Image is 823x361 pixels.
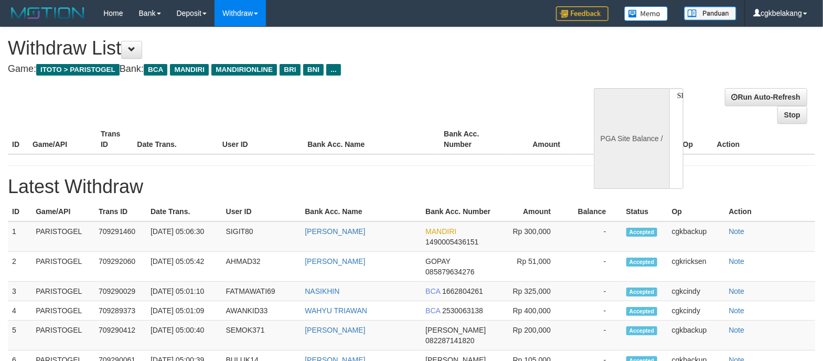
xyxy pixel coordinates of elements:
td: [DATE] 05:01:09 [146,301,222,321]
th: User ID [218,124,303,154]
td: - [567,321,622,351]
a: Note [729,227,744,236]
th: Bank Acc. Name [303,124,440,154]
span: 1490005436151 [425,238,478,246]
td: PARISTOGEL [31,221,94,252]
td: PARISTOGEL [31,301,94,321]
span: 082287141820 [425,336,474,345]
a: NASIKHIN [305,287,339,295]
a: Note [729,287,744,295]
td: - [567,221,622,252]
th: Date Trans. [133,124,218,154]
span: Accepted [626,307,658,316]
a: [PERSON_NAME] [305,326,365,334]
a: Note [729,326,744,334]
a: Note [729,257,744,266]
td: - [567,282,622,301]
th: Balance [567,202,622,221]
th: Balance [576,124,638,154]
td: Rp 200,000 [501,321,567,351]
span: BRI [280,64,300,76]
td: cgkricksen [668,252,725,282]
td: - [567,301,622,321]
a: WAHYU TRIAWAN [305,306,367,315]
td: 709289373 [94,301,146,321]
img: MOTION_logo.png [8,5,88,21]
span: Accepted [626,258,658,267]
span: MANDIRI [170,64,209,76]
td: Rp 400,000 [501,301,567,321]
span: Accepted [626,288,658,296]
span: MANDIRIONLINE [211,64,277,76]
img: Feedback.jpg [556,6,608,21]
span: Accepted [626,326,658,335]
td: cgkbackup [668,221,725,252]
th: Op [679,124,713,154]
th: Game/API [28,124,97,154]
span: [PERSON_NAME] [425,326,486,334]
span: Accepted [626,228,658,237]
td: Rp 51,000 [501,252,567,282]
a: Run Auto-Refresh [725,88,807,106]
th: Trans ID [94,202,146,221]
th: Action [713,124,815,154]
td: AHMAD32 [222,252,301,282]
th: Amount [501,202,567,221]
th: Game/API [31,202,94,221]
td: 3 [8,282,31,301]
span: 085879634276 [425,268,474,276]
div: PGA Site Balance / [594,88,669,189]
td: cgkbackup [668,321,725,351]
h1: Latest Withdraw [8,176,815,197]
td: 1 [8,221,31,252]
td: FATMAWATI69 [222,282,301,301]
span: BCA [425,287,440,295]
span: BCA [425,306,440,315]
th: Op [668,202,725,221]
img: panduan.png [684,6,736,20]
td: 5 [8,321,31,351]
th: User ID [222,202,301,221]
td: 709290412 [94,321,146,351]
td: [DATE] 05:01:10 [146,282,222,301]
td: cgkcindy [668,301,725,321]
td: cgkcindy [668,282,725,301]
td: [DATE] 05:05:42 [146,252,222,282]
span: BCA [144,64,167,76]
a: Stop [777,106,807,124]
td: 2 [8,252,31,282]
th: ID [8,202,31,221]
td: Rp 325,000 [501,282,567,301]
a: [PERSON_NAME] [305,257,365,266]
th: Amount [508,124,576,154]
img: Button%20Memo.svg [624,6,668,21]
td: Rp 300,000 [501,221,567,252]
th: Bank Acc. Number [440,124,508,154]
td: [DATE] 05:00:40 [146,321,222,351]
a: Note [729,306,744,315]
span: ITOTO > PARISTOGEL [36,64,120,76]
th: Status [622,202,668,221]
span: 1662804261 [442,287,483,295]
td: [DATE] 05:06:30 [146,221,222,252]
td: 709290029 [94,282,146,301]
span: 2530063138 [442,306,483,315]
td: PARISTOGEL [31,282,94,301]
td: 709291460 [94,221,146,252]
th: Action [724,202,815,221]
td: - [567,252,622,282]
th: ID [8,124,28,154]
th: Date Trans. [146,202,222,221]
th: Bank Acc. Number [421,202,501,221]
td: SIGIT80 [222,221,301,252]
th: Bank Acc. Name [301,202,421,221]
td: PARISTOGEL [31,252,94,282]
span: BNI [303,64,324,76]
span: ... [326,64,340,76]
th: Trans ID [97,124,133,154]
span: MANDIRI [425,227,456,236]
td: 709292060 [94,252,146,282]
td: 4 [8,301,31,321]
td: SEMOK371 [222,321,301,351]
h1: Withdraw List [8,38,538,59]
